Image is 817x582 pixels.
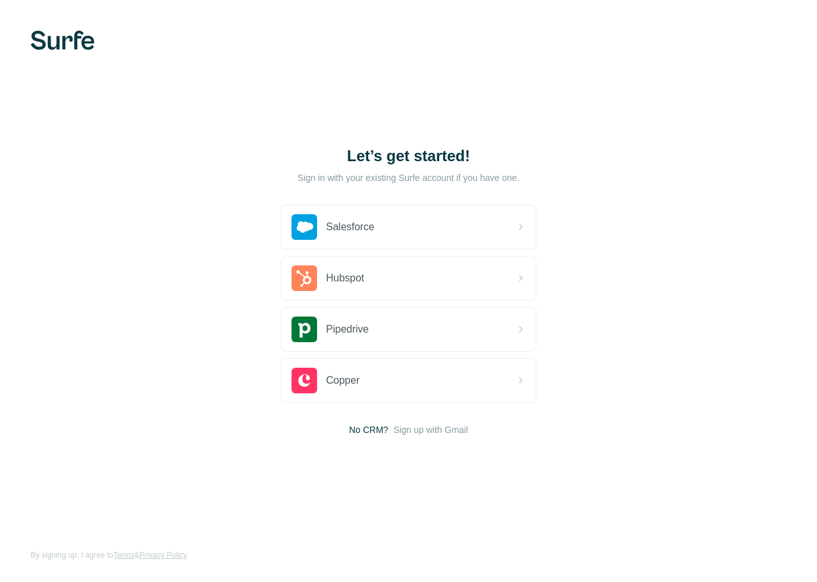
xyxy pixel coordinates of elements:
[139,551,187,560] a: Privacy Policy
[31,31,95,50] img: Surfe's logo
[326,373,359,388] span: Copper
[297,171,519,184] p: Sign in with your existing Surfe account if you have one.
[349,423,388,436] span: No CRM?
[281,146,536,166] h1: Let’s get started!
[292,368,317,393] img: copper's logo
[113,551,134,560] a: Terms
[326,322,369,337] span: Pipedrive
[292,265,317,291] img: hubspot's logo
[292,317,317,342] img: pipedrive's logo
[393,423,468,436] button: Sign up with Gmail
[292,214,317,240] img: salesforce's logo
[326,271,364,286] span: Hubspot
[326,219,375,235] span: Salesforce
[31,549,187,561] span: By signing up, I agree to &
